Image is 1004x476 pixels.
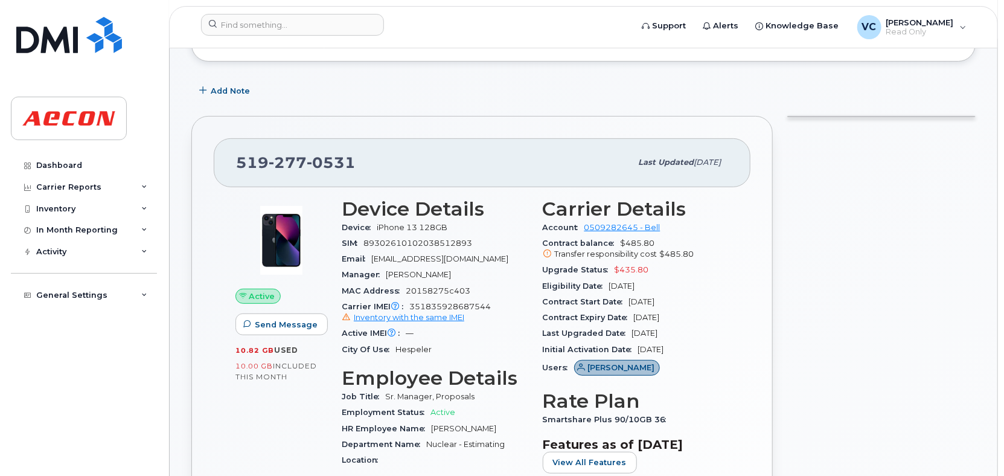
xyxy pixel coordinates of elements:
span: Carrier IMEI [342,302,409,311]
h3: Carrier Details [543,198,729,220]
a: 0509282645 - Bell [584,223,660,232]
a: Knowledge Base [747,14,848,38]
span: MAC Address [342,286,406,295]
span: [DATE] [694,158,721,167]
span: 277 [269,153,307,172]
span: $485.80 [543,239,729,260]
span: 10.82 GB [235,346,274,355]
span: City Of Use [342,345,395,354]
span: 0531 [307,153,356,172]
span: Employment Status [342,408,430,417]
span: used [274,346,298,355]
span: [DATE] [629,297,655,306]
span: Device [342,223,377,232]
span: Department Name [342,440,426,449]
span: Contract Expiry Date [543,313,634,322]
span: Users [543,363,574,372]
button: Send Message [235,314,328,335]
span: 519 [236,153,356,172]
span: [PERSON_NAME] [587,362,654,373]
span: Contract balance [543,239,621,248]
span: Last Upgraded Date [543,329,632,338]
span: iPhone 13 128GB [377,223,447,232]
span: View All Features [553,457,627,468]
span: — [406,329,414,338]
h3: Device Details [342,198,528,220]
a: Support [634,14,695,38]
span: Email [342,254,371,263]
span: 20158275c403 [406,286,470,295]
span: Account [543,223,584,232]
span: Contract Start Date [543,297,629,306]
span: Alerts [714,20,739,32]
span: included this month [235,361,317,381]
span: Knowledge Base [766,20,839,32]
span: Hespeler [395,345,432,354]
span: [DATE] [634,313,660,322]
span: Nuclear - Estimating [426,440,505,449]
span: HR Employee Name [342,424,431,433]
span: Last updated [638,158,694,167]
span: [DATE] [632,329,658,338]
span: Transfer responsibility cost [555,249,657,259]
span: [PERSON_NAME] [386,270,451,279]
span: Upgrade Status [543,265,615,274]
span: SIM [342,239,363,248]
span: [DATE] [609,281,635,291]
span: $435.80 [615,265,649,274]
span: Initial Activation Date [543,345,638,354]
div: Valderi Cordeiro [849,15,975,39]
a: Alerts [695,14,747,38]
span: Location [342,455,384,465]
a: Inventory with the same IMEI [342,313,464,322]
span: 351835928687544 [342,302,528,324]
span: [EMAIL_ADDRESS][DOMAIN_NAME] [371,254,508,263]
span: [PERSON_NAME] [431,424,496,433]
span: Manager [342,270,386,279]
span: Add Note [211,85,250,97]
button: Add Note [191,80,260,101]
h3: Employee Details [342,367,528,389]
span: Read Only [886,27,954,37]
span: Support [653,20,686,32]
img: image20231002-3703462-1ig824h.jpeg [245,204,318,277]
span: Active [430,408,455,417]
span: Active [249,291,275,302]
span: [PERSON_NAME] [886,18,954,27]
span: Sr. Manager, Proposals [385,392,475,401]
span: 10.00 GB [235,362,273,370]
span: Active IMEI [342,329,406,338]
span: VC [862,20,877,34]
span: Send Message [255,319,318,330]
span: Eligibility Date [543,281,609,291]
h3: Features as of [DATE] [543,437,729,452]
span: [DATE] [638,345,664,354]
span: $485.80 [660,249,694,259]
h3: Rate Plan [543,390,729,412]
span: 89302610102038512893 [363,239,472,248]
input: Find something... [201,14,384,36]
span: Inventory with the same IMEI [354,313,464,322]
a: [PERSON_NAME] [574,363,660,372]
button: View All Features [543,452,637,474]
span: Job Title [342,392,385,401]
span: Smartshare Plus 90/10GB 36 [543,415,673,424]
